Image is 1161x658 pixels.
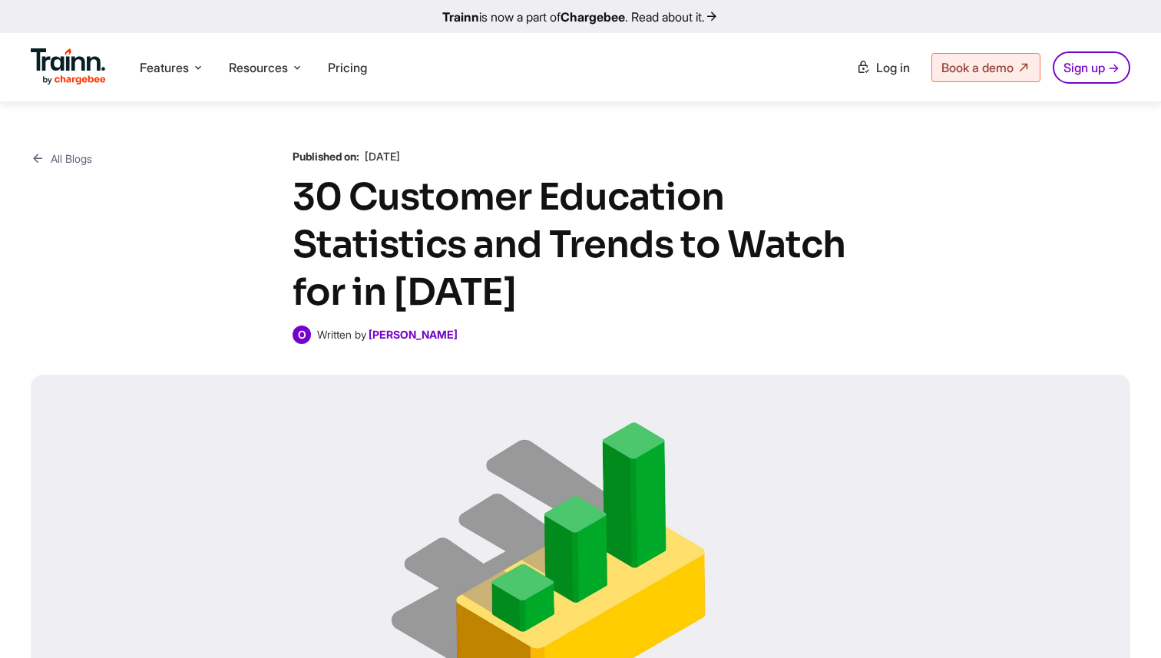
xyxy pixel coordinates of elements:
[293,150,359,163] b: Published on:
[293,174,868,316] h1: 30 Customer Education Statistics and Trends to Watch for in [DATE]
[31,48,106,85] img: Trainn Logo
[229,59,288,76] span: Resources
[941,60,1014,75] span: Book a demo
[365,150,400,163] span: [DATE]
[328,60,367,75] a: Pricing
[442,9,479,25] b: Trainn
[140,59,189,76] span: Features
[369,328,458,341] a: [PERSON_NAME]
[1084,584,1161,658] iframe: Chat Widget
[31,149,92,168] a: All Blogs
[1053,51,1130,84] a: Sign up →
[931,53,1040,82] a: Book a demo
[561,9,625,25] b: Chargebee
[847,54,919,81] a: Log in
[876,60,910,75] span: Log in
[293,326,311,344] span: O
[317,328,366,341] span: Written by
